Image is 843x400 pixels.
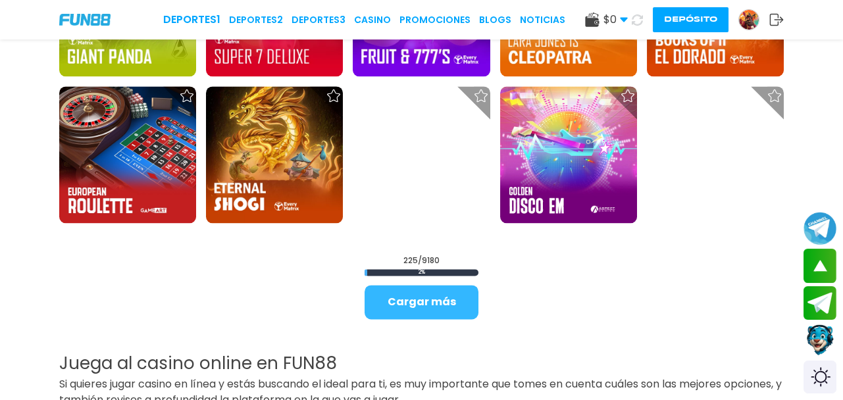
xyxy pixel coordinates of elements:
[229,13,283,27] a: Deportes2
[804,249,836,283] button: scroll up
[365,285,478,319] button: Cargar más
[206,86,343,223] img: Eternal Shogi
[653,7,728,32] button: Depósito
[365,269,478,276] span: 2 %
[804,361,836,393] div: Switch theme
[59,351,784,376] h1: Juega al casino online en FUN88
[399,13,471,27] a: Promociones
[804,323,836,357] button: Contact customer service
[163,12,220,28] a: Deportes1
[500,86,637,223] img: Golden Disco EM
[479,13,511,27] a: BLOGS
[354,13,391,27] a: CASINO
[738,9,769,30] a: Avatar
[59,14,111,25] img: Company Logo
[520,13,565,27] a: NOTICIAS
[603,12,628,28] span: $ 0
[804,286,836,320] button: Join telegram
[59,86,196,223] img: European roulette
[292,13,345,27] a: Deportes3
[403,255,440,266] span: 225 / 9180
[804,211,836,245] button: Join telegram channel
[739,10,759,30] img: Avatar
